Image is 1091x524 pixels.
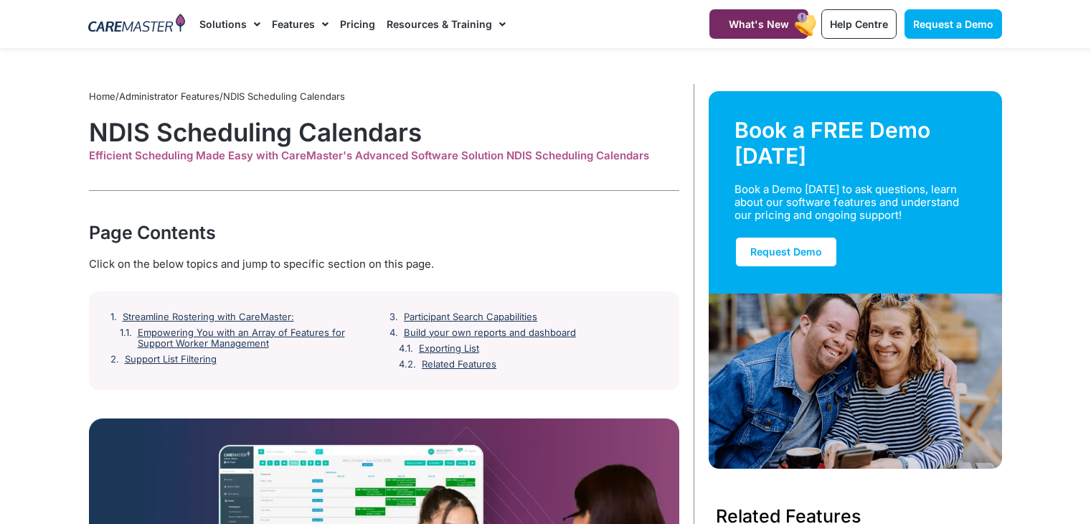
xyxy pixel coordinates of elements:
[89,256,679,272] div: Click on the below topics and jump to specific section on this page.
[422,359,496,370] a: Related Features
[404,327,576,339] a: Build your own reports and dashboard
[138,327,379,350] a: Empowering You with an Array of Features for Support Worker Management
[709,294,1003,469] img: Support Worker and NDIS Participant out for a coffee.
[830,18,888,30] span: Help Centre
[913,18,993,30] span: Request a Demo
[735,236,838,268] a: Request Demo
[729,18,789,30] span: What's New
[89,220,679,245] div: Page Contents
[821,9,897,39] a: Help Centre
[89,117,679,147] h1: NDIS Scheduling Calendars
[735,183,960,222] div: Book a Demo [DATE] to ask questions, learn about our software features and understand our pricing...
[750,245,822,258] span: Request Demo
[223,90,345,102] span: NDIS Scheduling Calendars
[709,9,808,39] a: What's New
[404,312,537,323] a: Participant Search Capabilities
[89,90,115,102] a: Home
[88,14,185,35] img: CareMaster Logo
[119,90,219,102] a: Administrator Features
[735,117,977,169] div: Book a FREE Demo [DATE]
[89,90,345,102] span: / /
[125,354,217,365] a: Support List Filtering
[123,312,294,323] a: Streamline Rostering with CareMaster:
[89,149,679,162] div: Efficient Scheduling Made Easy with CareMaster's Advanced Software Solution NDIS Scheduling Calen...
[905,9,1002,39] a: Request a Demo
[419,343,479,355] a: Exporting List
